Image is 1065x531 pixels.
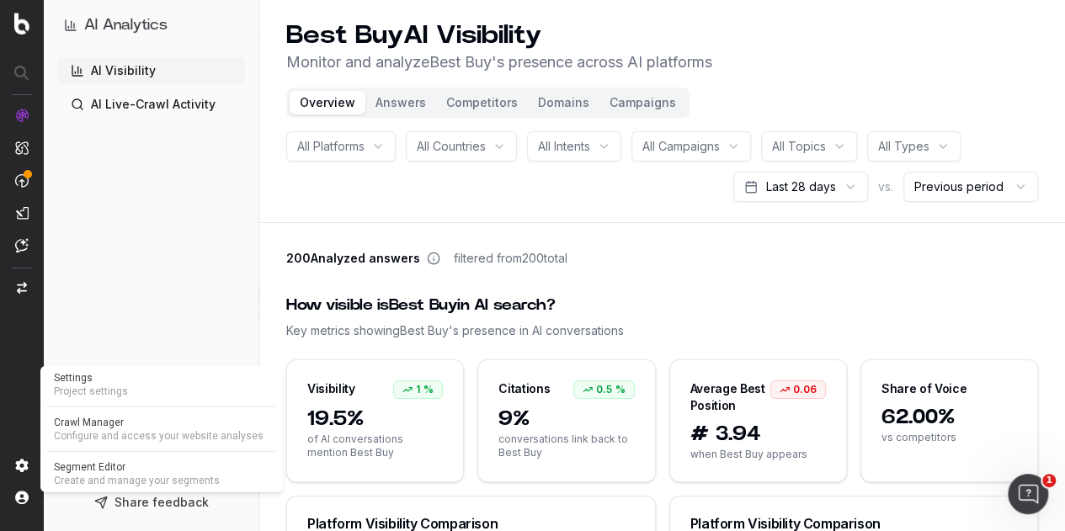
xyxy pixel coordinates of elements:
img: My account [15,491,29,504]
span: Settings [54,371,269,385]
span: All Platforms [297,138,365,155]
div: Share of Voice [881,380,966,397]
img: Switch project [17,282,27,294]
span: % [423,383,434,396]
span: vs. [878,178,893,195]
p: Monitor and analyze Best Buy 's presence across AI platforms [286,50,712,74]
button: AI Analytics [64,13,238,37]
span: Configure and access your website analyses [54,429,269,443]
div: 0.5 [573,380,635,399]
div: Key metrics showing Best Buy 's presence in AI conversations [286,322,1038,339]
span: % [615,383,626,396]
span: vs competitors [881,431,1017,444]
span: when Best Buy appears [690,448,826,461]
img: Analytics [15,109,29,122]
div: How visible is Best Buy in AI search? [286,294,1038,317]
div: 1 [393,380,443,399]
div: Average Best Position [690,380,770,414]
button: Domains [528,91,599,114]
a: AI Live-Crawl Activity [57,91,245,118]
span: filtered from 200 total [454,250,567,267]
iframe: Intercom live chat [1008,474,1048,514]
a: SettingsProject settings [47,369,276,400]
img: Studio [15,206,29,220]
span: All Topics [772,138,826,155]
span: 1 [1042,474,1056,487]
h1: AI Analytics [84,13,168,37]
div: 0.06 [770,380,826,399]
div: Platform Visibility Comparison [690,517,1018,530]
span: 9% [498,406,634,433]
span: Project settings [54,385,269,398]
a: Crawl ManagerConfigure and access your website analyses [47,414,276,444]
a: Segment EditorCreate and manage your segments [47,459,276,489]
img: Setting [15,459,29,472]
img: Activation [15,173,29,188]
button: Competitors [436,91,528,114]
button: Campaigns [599,91,686,114]
span: Segment Editor [54,460,269,474]
button: Answers [365,91,436,114]
span: All Intents [538,138,590,155]
img: Intelligence [15,141,29,155]
img: Assist [15,238,29,252]
span: of AI conversations mention Best Buy [307,433,443,459]
span: conversations link back to Best Buy [498,433,634,459]
span: Create and manage your segments [54,474,269,487]
button: Overview [290,91,365,114]
span: All Campaigns [642,138,720,155]
h1: Best Buy AI Visibility [286,20,712,50]
span: 62.00% [881,404,1017,431]
div: Platform Visibility Comparison [307,517,635,530]
div: Citations [498,380,550,397]
span: 19.5% [307,406,443,433]
a: AI Visibility [57,57,245,84]
img: Botify logo [14,13,29,35]
span: # 3.94 [690,421,826,448]
span: Crawl Manager [54,416,269,429]
span: All Countries [417,138,486,155]
span: 200 Analyzed answers [286,250,420,267]
div: Visibility [307,380,355,397]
